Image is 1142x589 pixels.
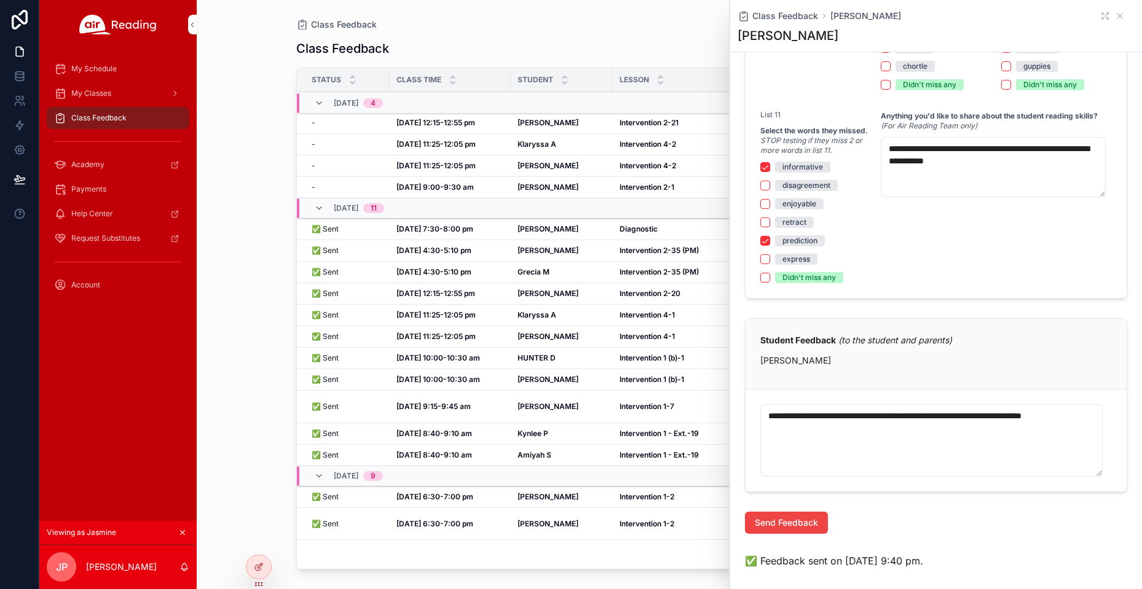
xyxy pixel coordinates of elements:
[620,139,785,149] a: Intervention 4-2
[760,110,781,119] span: List 11
[620,118,679,127] strong: Intervention 2-21
[39,49,197,312] div: scrollable content
[838,335,952,345] em: (to the student and parents)
[312,402,382,412] a: ✅ Sent
[830,10,901,22] a: [PERSON_NAME]
[312,353,382,363] a: ✅ Sent
[620,224,785,234] a: Diagnostic
[71,88,111,98] span: My Classes
[518,402,578,411] strong: [PERSON_NAME]
[518,161,605,171] a: [PERSON_NAME]
[620,450,699,459] strong: Intervention 1 - Ext.-19
[782,180,830,191] div: disagreement
[518,224,605,234] a: [PERSON_NAME]
[782,272,836,283] div: Didn't miss any
[518,402,605,412] a: [PERSON_NAME]
[312,267,339,277] span: ✅ Sent
[518,332,578,341] strong: [PERSON_NAME]
[47,178,189,200] a: Payments
[396,139,503,149] a: [DATE] 11:25-12:05 pm
[518,353,556,362] strong: HUNTER D
[71,184,106,194] span: Payments
[518,289,605,298] a: [PERSON_NAME]
[396,182,503,192] a: [DATE] 9:00-9:30 am
[396,450,472,459] strong: [DATE] 8:40-9:10 am
[738,27,838,44] h1: [PERSON_NAME]
[396,75,441,85] span: Class Time
[396,310,503,320] a: [DATE] 11:25-12:05 pm
[782,217,806,228] div: retract
[396,118,475,127] strong: [DATE] 12:15-12:55 pm
[396,267,471,276] strong: [DATE] 4:30-5:10 pm
[518,246,578,255] strong: [PERSON_NAME]
[760,126,868,135] strong: Select the words they missed.
[312,332,382,341] a: ✅ Sent
[620,519,674,528] strong: Intervention 1-2
[760,354,1112,367] p: [PERSON_NAME]
[396,118,503,128] a: [DATE] 12:15-12:55 pm
[396,332,503,341] a: [DATE] 11:25-12:05 pm
[371,203,377,213] div: 11
[903,79,956,90] div: Didn't miss any
[620,332,785,341] a: Intervention 4-1
[620,429,785,439] a: Intervention 1 - Ext.-19
[396,429,472,438] strong: [DATE] 8:40-9:10 am
[396,402,471,411] strong: [DATE] 9:15-9:45 am
[312,450,382,460] a: ✅ Sent
[620,224,658,233] strong: Diagnostic
[620,139,676,149] strong: Intervention 4-2
[71,209,113,219] span: Help Center
[312,224,339,234] span: ✅ Sent
[396,139,476,149] strong: [DATE] 11:25-12:05 pm
[79,15,157,34] img: App logo
[47,528,116,537] span: Viewing as Jasmine
[620,310,675,319] strong: Intervention 4-1
[47,107,189,129] a: Class Feedback
[312,118,382,128] a: -
[396,429,503,439] a: [DATE] 8:40-9:10 am
[312,375,382,384] a: ✅ Sent
[745,512,828,534] button: Send Feedback
[312,182,382,192] a: -
[396,161,476,170] strong: [DATE] 11:25-12:05 pm
[738,10,818,22] a: Class Feedback
[312,519,382,529] a: ✅ Sent
[312,429,339,439] span: ✅ Sent
[47,274,189,296] a: Account
[760,136,862,155] em: STOP testing if they miss 2 or more words in list 11.
[760,335,836,345] strong: Student Feedback
[518,267,549,276] strong: Grecia M
[71,233,140,243] span: Request Substitutes
[881,111,1098,120] strong: Anything you'd like to share about the student reading skills?
[396,289,475,298] strong: [DATE] 12:15-12:55 pm
[620,310,785,320] a: Intervention 4-1
[620,118,785,128] a: Intervention 2-21
[71,64,117,74] span: My Schedule
[620,182,785,192] a: Intervention 2-1
[620,375,684,384] strong: Intervention 1 (b)-1
[396,450,503,460] a: [DATE] 8:40-9:10 am
[396,492,473,501] strong: [DATE] 6:30-7:00 pm
[518,492,605,502] a: [PERSON_NAME]
[881,121,977,130] em: (For Air Reading Team only)
[396,267,503,277] a: [DATE] 4:30-5:10 pm
[312,450,339,460] span: ✅ Sent
[518,139,556,149] strong: Klaryssa A
[620,450,785,460] a: Intervention 1 - Ext.-19
[296,18,377,31] a: Class Feedback
[312,267,382,277] a: ✅ Sent
[518,429,548,438] strong: Kynlee P
[620,246,699,255] strong: Intervention 2-35 (PM)
[312,492,382,502] a: ✅ Sent
[312,182,315,192] span: -
[396,402,503,412] a: [DATE] 9:15-9:45 am
[312,161,315,171] span: -
[518,519,605,529] a: [PERSON_NAME]
[518,310,605,320] a: Klaryssa A
[396,246,471,255] strong: [DATE] 4:30-5:10 pm
[86,561,157,573] p: [PERSON_NAME]
[334,203,358,213] span: [DATE]
[47,154,189,176] a: Academy
[518,310,556,319] strong: Klaryssa A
